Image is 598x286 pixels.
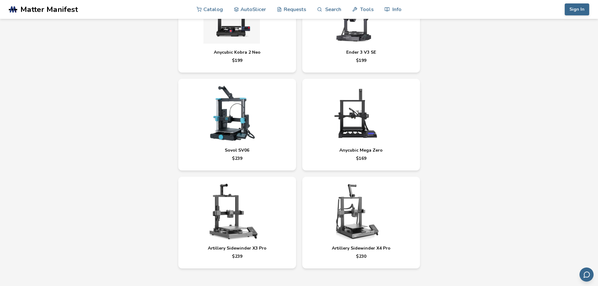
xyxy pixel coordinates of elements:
span: Matter Manifest [20,5,78,14]
p: $ 199 [309,58,414,63]
img: Sovol SV06 [185,85,279,142]
p: $ 169 [309,156,414,161]
img: Artillery Sidewinder X3 Pro [185,183,279,240]
button: Sign In [565,3,589,15]
a: Artillery Sidewinder X3 Pro$239 [178,177,296,268]
h4: Anycubic Kobra 2 Neo [185,50,290,55]
a: Sovol SV06$239 [178,79,296,170]
a: Anycubic Mega Zero$169 [302,79,420,170]
a: Artillery Sidewinder X4 Pro$230 [302,177,420,268]
p: $ 199 [185,58,290,63]
h4: Ender 3 V3 SE [309,50,414,55]
h4: Artillery Sidewinder X3 Pro [185,246,290,251]
img: Artillery Sidewinder X4 Pro [309,183,403,240]
p: $ 239 [185,156,290,161]
h4: Sovol SV06 [185,148,290,153]
h4: Anycubic Mega Zero [309,148,414,153]
img: Anycubic Mega Zero [309,85,403,142]
button: Send feedback via email [579,267,594,282]
p: $ 239 [185,254,290,259]
p: $ 230 [309,254,414,259]
h4: Artillery Sidewinder X4 Pro [309,246,414,251]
